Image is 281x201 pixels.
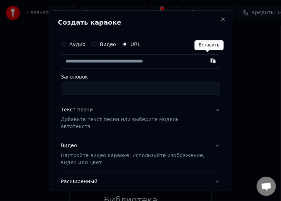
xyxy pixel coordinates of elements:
[61,172,220,191] button: Расширенный
[58,19,223,25] h2: Создать караоке
[61,74,220,79] label: Заголовок
[61,100,220,136] button: Текст песниДобавьте текст песни или выберите модель автотекста
[61,116,209,130] p: Добавьте текст песни или выберите модель автотекста
[61,142,209,166] div: Видео
[130,41,140,46] label: URL
[61,106,93,113] div: Текст песни
[69,41,85,46] label: Аудио
[100,41,116,46] label: Видео
[194,40,224,50] div: Вставить
[61,152,209,166] p: Настройте видео караоке: используйте изображение, видео или цвет
[61,136,220,172] button: ВидеоНастройте видео караоке: используйте изображение, видео или цвет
